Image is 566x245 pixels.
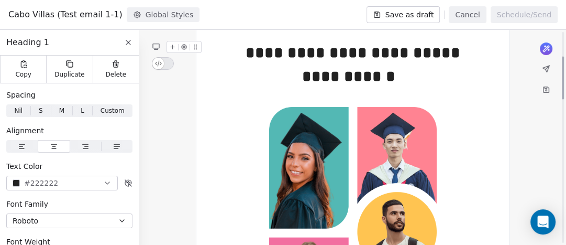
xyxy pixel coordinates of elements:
span: Font Family [6,199,48,209]
span: Copy [15,70,31,79]
span: Cabo Villas (Test email 1-1) [8,8,123,21]
span: Heading 1 [6,36,49,49]
span: #222222 [24,178,58,189]
span: Text Color [6,161,42,172]
button: #222222 [6,176,118,190]
span: Delete [106,70,127,79]
div: Open Intercom Messenger [530,209,556,235]
span: M [59,106,64,115]
span: Alignment [6,125,44,136]
span: Spacing [6,90,36,100]
button: Global Styles [127,7,200,22]
span: L [81,106,84,115]
button: Save as draft [367,6,440,23]
span: Custom [101,106,125,115]
button: Schedule/Send [491,6,558,23]
span: Duplicate [54,70,84,79]
span: S [39,106,43,115]
span: Roboto [13,216,38,226]
button: Cancel [449,6,486,23]
span: Nil [14,106,23,115]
